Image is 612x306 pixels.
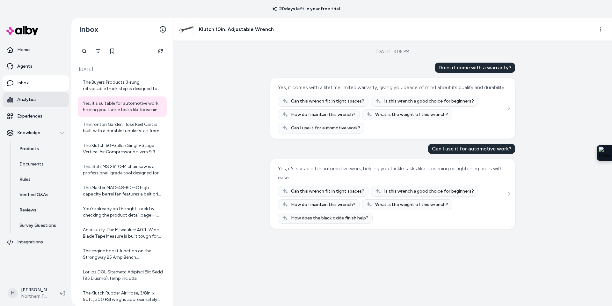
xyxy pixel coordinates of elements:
[83,290,163,303] div: The Klutch Rubber Air Hose, 3/8in. x 50ft., 300 PSI weighs approximately 2.86 pounds. It's built ...
[78,223,167,243] a: Absolutely. The Milwaukee 40ft. Wide Blade Tape Measure is built tough for the jobsite and design...
[19,176,31,183] p: Rules
[291,98,364,104] span: Can this wrench fit in tight spaces?
[3,75,69,91] a: Inbox
[78,66,167,73] p: [DATE]
[83,100,163,113] div: Yes, it's suitable for automotive work, helping you tackle tasks like loosening or tightening bol...
[13,141,69,157] a: Products
[78,265,167,286] a: Lor ips DOL Sitametc Adipisci Elit Sedd (95 Eiusmo), temp inc utla etdoloremag ali enima mini ve ...
[6,26,38,35] img: alby Logo
[13,218,69,233] a: Survey Questions
[278,164,506,182] div: Yes, it's suitable for automotive work, helping you tackle tasks like loosening or tightening bol...
[21,293,50,300] span: Northern Tool
[428,144,515,154] div: Can I use it for automotive work?
[3,59,69,74] a: Agents
[78,96,167,117] a: Yes, it's suitable for automotive work, helping you tackle tasks like loosening or tightening bol...
[78,118,167,138] a: The Ironton Garden Hose Reel Cart is built with a durable tubular steel frame and solid steel axl...
[17,239,43,245] p: Integrations
[3,92,69,107] a: Analytics
[268,6,344,12] p: 20 days left in your free trial
[376,49,409,55] div: [DATE] · 3:05 PM
[17,47,30,53] p: Home
[291,125,360,131] span: Can I use it for automotive work?
[199,26,274,33] h3: Klutch 10in. Adjustable Wrench
[21,287,50,293] p: [PERSON_NAME]
[83,269,163,282] div: Lor ips DOL Sitametc Adipisci Elit Sedd (95 Eiusmo), temp inc utla etdoloremag ali enima mini ve ...
[3,42,69,57] a: Home
[179,22,193,37] img: 41009.jpg
[83,142,163,155] div: The Klutch 60-Gallon Single-Stage Vertical Air Compressor delivers 9.3 CFM at 90 PSI with a maxim...
[83,79,163,92] div: The Buyers Products 3-rung retractable truck step is designed to fold or slide back neatly when n...
[13,172,69,187] a: Rules
[291,215,368,221] span: How does the black oxide finish help?
[435,63,515,73] div: Does it come with a warranty?
[17,63,33,70] p: Agents
[17,96,37,103] p: Analytics
[79,25,98,34] h2: Inbox
[3,109,69,124] a: Experiences
[17,130,40,136] p: Knowledge
[78,75,167,96] a: The Buyers Products 3-rung retractable truck step is designed to fold or slide back neatly when n...
[13,157,69,172] a: Documents
[375,202,448,208] span: What is the weight of this wrench?
[19,222,56,229] p: Survey Questions
[83,121,163,134] div: The Ironton Garden Hose Reel Cart is built with a durable tubular steel frame and solid steel axl...
[92,45,105,57] button: Filter
[4,283,55,303] button: M[PERSON_NAME]Northern Tool
[13,187,69,203] a: Verified Q&As
[154,45,167,57] button: Refresh
[17,80,29,86] p: Inbox
[505,104,513,112] button: See more
[83,206,163,218] div: You’re already on the right track by checking the product detail page—that’s where we pack in the...
[3,125,69,141] button: Knowledge
[505,190,513,198] button: See more
[291,188,364,195] span: Can this wrench fit in tight spaces?
[19,161,44,167] p: Documents
[83,164,163,176] div: This Stihl MS 261 C-M chainsaw is a professional-grade tool designed for serious work, delivering...
[384,98,474,104] span: Is this wrench a good choice for beginners?
[78,202,167,222] a: You’re already on the right track by checking the product detail page—that’s where we pack in the...
[599,147,610,159] img: Extension Icon
[375,111,448,118] span: What is the weight of this wrench?
[8,288,18,298] span: M
[17,113,42,119] p: Experiences
[78,181,167,201] a: The Master MAC-48-BDF-C high capacity barrel fan features a belt drive design, which typically me...
[13,203,69,218] a: Reviews
[83,185,163,197] div: The Master MAC-48-BDF-C high capacity barrel fan features a belt drive design, which typically me...
[78,139,167,159] a: The Klutch 60-Gallon Single-Stage Vertical Air Compressor delivers 9.3 CFM at 90 PSI with a maxim...
[278,83,505,92] div: Yes, it comes with a lifetime limited warranty, giving you peace of mind about its quality and du...
[384,188,474,195] span: Is this wrench a good choice for beginners?
[78,244,167,264] a: The engine boost function on the Strongway 25 Amp Bench Charger/100 Amp Engine Booster is designe...
[291,111,355,118] span: How do I maintain this wrench?
[19,146,39,152] p: Products
[83,248,163,261] div: The engine boost function on the Strongway 25 Amp Bench Charger/100 Amp Engine Booster is designe...
[19,192,48,198] p: Verified Q&As
[78,160,167,180] a: This Stihl MS 261 C-M chainsaw is a professional-grade tool designed for serious work, delivering...
[83,227,163,240] div: Absolutely. The Milwaukee 40ft. Wide Blade Tape Measure is built tough for the jobsite and design...
[19,207,36,213] p: Reviews
[291,202,355,208] span: How do I maintain this wrench?
[3,234,69,250] a: Integrations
